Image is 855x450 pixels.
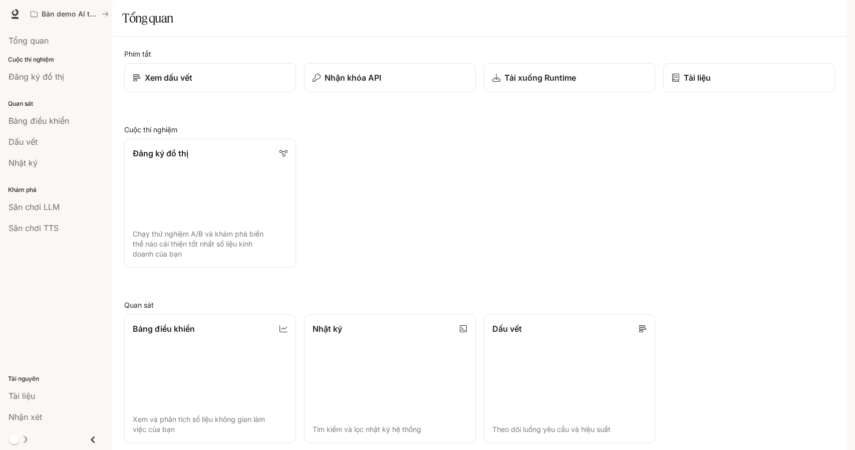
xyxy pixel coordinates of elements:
[122,11,173,26] font: Tổng quan
[484,63,656,92] a: Tải xuống Runtime
[42,10,152,18] font: Bản demo AI trong thế giới thực
[325,73,381,83] font: Nhận khóa API
[133,230,263,258] font: Chạy thử nghiệm A/B và khám phá biến thể nào cải thiện tốt nhất số liệu kinh doanh của bạn
[504,73,576,83] font: Tải xuống Runtime
[133,415,265,433] font: Xem và phân tích số liệu không gian làm việc của bạn
[133,324,195,334] font: Bảng điều khiển
[492,425,611,433] font: Theo dõi luồng yêu cầu và hiệu suất
[663,63,835,92] a: Tài liệu
[124,50,151,58] font: Phím tắt
[304,63,476,92] button: Nhận khóa API
[304,314,476,443] a: Nhật kýTìm kiếm và lọc nhật ký hệ thống
[313,324,342,334] font: Nhật ký
[124,63,296,92] a: Xem dấu vết
[124,301,154,309] font: Quan sát
[26,4,113,24] button: Tất cả không gian làm việc
[124,125,177,134] font: Cuộc thí nghiệm
[124,139,296,268] a: Đăng ký đồ thịChạy thử nghiệm A/B và khám phá biến thể nào cải thiện tốt nhất số liệu kinh doanh ...
[133,148,188,158] font: Đăng ký đồ thị
[484,314,656,443] a: Dấu vếtTheo dõi luồng yêu cầu và hiệu suất
[313,425,421,433] font: Tìm kiếm và lọc nhật ký hệ thống
[124,314,296,443] a: Bảng điều khiểnXem và phân tích số liệu không gian làm việc của bạn
[145,73,192,83] font: Xem dấu vết
[684,73,711,83] font: Tài liệu
[492,324,522,334] font: Dấu vết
